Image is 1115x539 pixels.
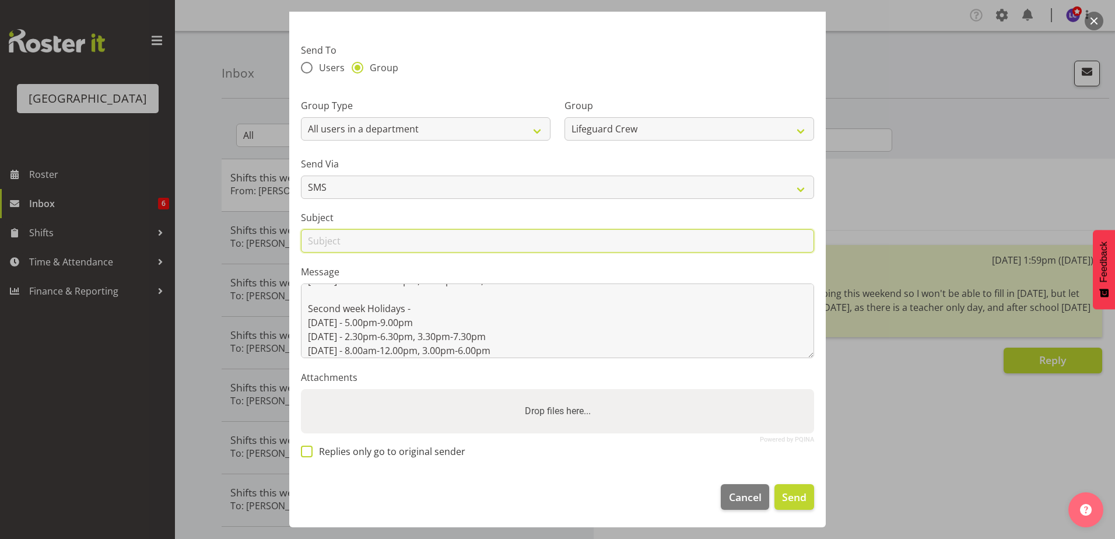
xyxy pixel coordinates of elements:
[301,157,814,171] label: Send Via
[782,489,807,505] span: Send
[774,484,814,510] button: Send
[1080,504,1092,516] img: help-xxl-2.png
[301,370,814,384] label: Attachments
[520,400,595,423] label: Drop files here...
[1099,242,1109,282] span: Feedback
[301,43,814,57] label: Send To
[313,62,345,73] span: Users
[301,211,814,225] label: Subject
[564,99,814,113] label: Group
[301,265,814,279] label: Message
[301,99,551,113] label: Group Type
[729,489,762,505] span: Cancel
[363,62,398,73] span: Group
[1093,230,1115,309] button: Feedback - Show survey
[721,484,769,510] button: Cancel
[313,446,465,457] span: Replies only go to original sender
[301,229,814,253] input: Subject
[760,437,814,442] a: Powered by PQINA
